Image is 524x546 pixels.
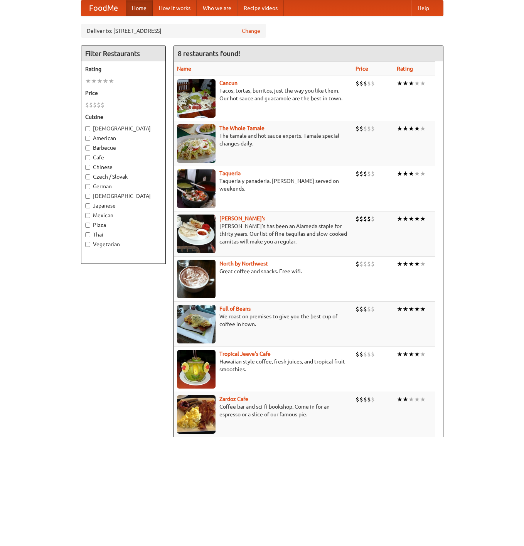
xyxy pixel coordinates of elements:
[420,215,426,223] li: ★
[363,215,367,223] li: $
[363,305,367,313] li: $
[397,169,403,178] li: ★
[177,66,191,72] a: Name
[408,124,414,133] li: ★
[85,183,162,190] label: German
[403,395,408,404] li: ★
[177,222,349,245] p: [PERSON_NAME]'s has been an Alameda staple for thirty years. Our list of fine tequilas and slow-c...
[414,395,420,404] li: ★
[414,305,420,313] li: ★
[178,50,240,57] ng-pluralize: 8 restaurants found!
[359,169,363,178] li: $
[371,124,375,133] li: $
[359,305,363,313] li: $
[85,134,162,142] label: American
[219,170,241,176] a: Taqueria
[177,395,216,434] img: zardoz.jpg
[403,169,408,178] li: ★
[85,126,90,131] input: [DEMOGRAPHIC_DATA]
[85,89,162,97] h5: Price
[420,305,426,313] li: ★
[177,177,349,193] p: Taqueria y panaderia. [PERSON_NAME] served on weekends.
[403,260,408,268] li: ★
[85,136,90,141] input: American
[85,192,162,200] label: [DEMOGRAPHIC_DATA]
[397,215,403,223] li: ★
[363,124,367,133] li: $
[101,101,104,109] li: $
[367,350,371,358] li: $
[219,125,265,131] a: The Whole Tamale
[85,194,90,199] input: [DEMOGRAPHIC_DATA]
[177,403,349,418] p: Coffee bar and sci-fi bookshop. Come in for an espresso or a slice of our famous pie.
[126,0,153,16] a: Home
[371,215,375,223] li: $
[363,169,367,178] li: $
[85,165,90,170] input: Chinese
[397,260,403,268] li: ★
[397,66,413,72] a: Rating
[177,305,216,343] img: beans.jpg
[89,101,93,109] li: $
[356,305,359,313] li: $
[403,124,408,133] li: ★
[85,113,162,121] h5: Cuisine
[408,169,414,178] li: ★
[371,260,375,268] li: $
[359,260,363,268] li: $
[177,79,216,118] img: cancun.jpg
[85,242,90,247] input: Vegetarian
[408,305,414,313] li: ★
[85,154,162,161] label: Cafe
[411,0,435,16] a: Help
[367,305,371,313] li: $
[85,174,90,179] input: Czech / Slovak
[85,240,162,248] label: Vegetarian
[153,0,197,16] a: How it works
[359,124,363,133] li: $
[359,350,363,358] li: $
[408,350,414,358] li: ★
[219,351,271,357] a: Tropical Jeeve's Cafe
[81,0,126,16] a: FoodMe
[408,215,414,223] li: ★
[408,79,414,88] li: ★
[367,169,371,178] li: $
[85,145,90,150] input: Barbecue
[85,211,162,219] label: Mexican
[420,350,426,358] li: ★
[93,101,97,109] li: $
[367,79,371,88] li: $
[219,260,268,267] a: North by Northwest
[85,155,90,160] input: Cafe
[397,79,403,88] li: ★
[363,260,367,268] li: $
[363,395,367,404] li: $
[85,144,162,152] label: Barbecue
[177,260,216,298] img: north.jpg
[356,169,359,178] li: $
[85,203,90,208] input: Japanese
[177,132,349,147] p: The tamale and hot sauce experts. Tamale special changes daily.
[371,350,375,358] li: $
[420,395,426,404] li: ★
[177,87,349,102] p: Tacos, tortas, burritos, just the way you like them. Our hot sauce and guacamole are the best in ...
[363,350,367,358] li: $
[397,350,403,358] li: ★
[371,395,375,404] li: $
[414,124,420,133] li: ★
[367,215,371,223] li: $
[219,396,248,402] a: Zardoz Cafe
[97,77,103,85] li: ★
[356,79,359,88] li: $
[85,213,90,218] input: Mexican
[85,173,162,181] label: Czech / Slovak
[397,305,403,313] li: ★
[356,66,368,72] a: Price
[238,0,284,16] a: Recipe videos
[85,77,91,85] li: ★
[91,77,97,85] li: ★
